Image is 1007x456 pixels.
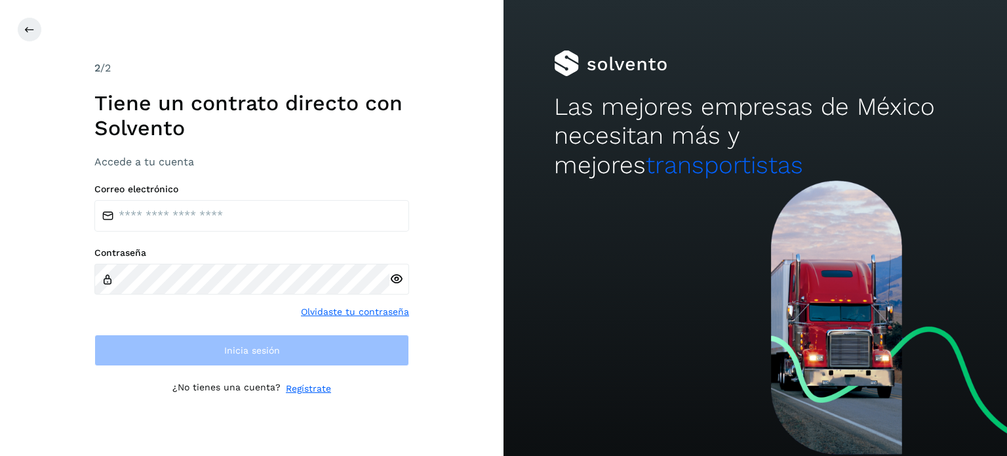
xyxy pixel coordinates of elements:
p: ¿No tienes una cuenta? [172,382,281,396]
label: Contraseña [94,247,409,259]
button: Inicia sesión [94,335,409,366]
span: Inicia sesión [224,346,280,355]
a: Regístrate [286,382,331,396]
h3: Accede a tu cuenta [94,155,409,168]
span: 2 [94,62,100,74]
span: transportistas [646,151,803,179]
h1: Tiene un contrato directo con Solvento [94,91,409,141]
a: Olvidaste tu contraseña [301,305,409,319]
h2: Las mejores empresas de México necesitan más y mejores [554,93,957,180]
div: /2 [94,60,409,76]
label: Correo electrónico [94,184,409,195]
